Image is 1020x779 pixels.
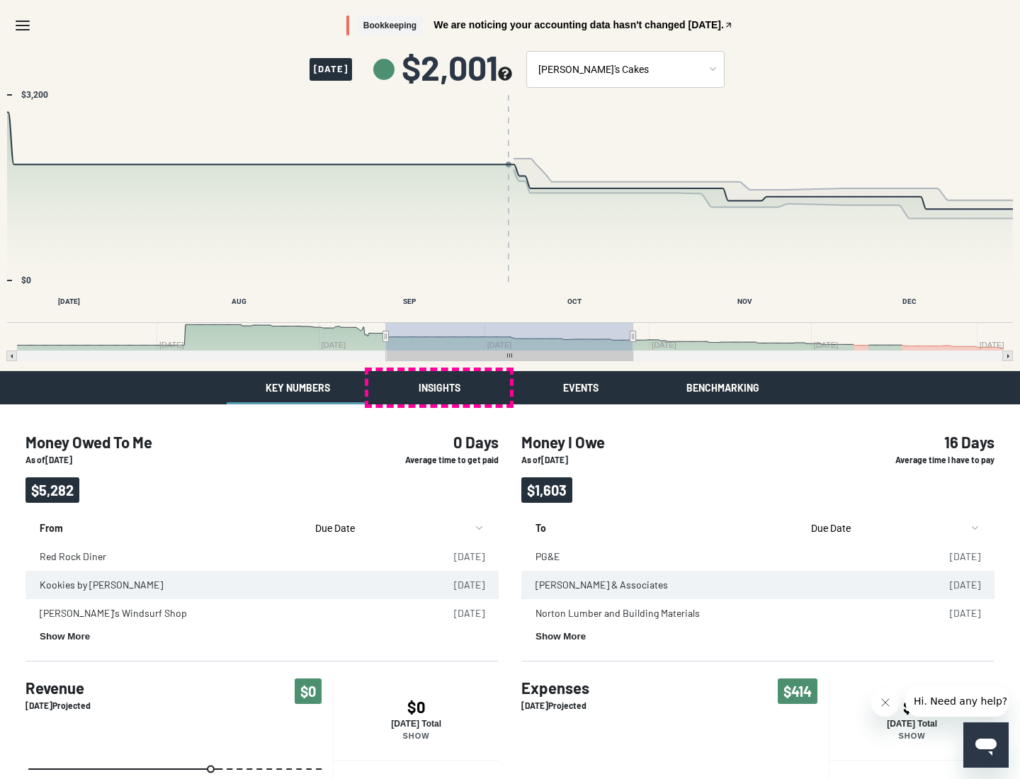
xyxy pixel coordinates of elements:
p: Show [829,732,994,740]
span: [DATE] [310,58,352,81]
td: [DATE] [419,599,499,627]
td: [PERSON_NAME] & Associates [521,571,915,599]
h4: $0 [334,698,499,716]
td: [DATE] [419,542,499,571]
p: Average time to get paid [344,454,499,466]
p: As of [DATE] [25,454,322,466]
button: BookkeepingWe are noticing your accounting data hasn't changed [DATE]. [346,16,733,36]
button: Insights [368,371,510,404]
button: $0[DATE] TotalShow [829,678,994,760]
h4: Revenue [25,678,91,697]
span: $5,282 [25,477,79,503]
text: NOV [737,297,752,305]
td: PG&E [521,542,915,571]
span: $0 [295,678,322,704]
text: [DATE] [980,341,1004,349]
p: [DATE] Total [334,719,499,729]
g: Past/Projected Data, series 1 of 3 with 30 data points. [26,766,324,772]
span: $1,603 [521,477,572,503]
iframe: Close message [871,688,900,717]
h4: Money I Owe [521,433,817,451]
iframe: Button to launch messaging window [963,722,1009,768]
p: [DATE] Projected [25,700,91,712]
td: Norton Lumber and Building Materials [521,599,915,627]
text: $0 [21,275,31,285]
button: sort by [805,514,980,542]
span: $414 [778,678,817,704]
td: Kookies by [PERSON_NAME] [25,571,419,599]
svg: Menu [14,17,31,34]
p: To [535,514,791,535]
td: [DATE] [915,571,994,599]
h4: $0 [829,698,994,716]
td: [DATE] [419,571,499,599]
text: SEP [403,297,416,305]
span: Bookkeeping [358,16,422,36]
button: sort by [310,514,484,542]
text: OCT [567,297,582,305]
td: [DATE] [915,542,994,571]
td: Red Rock Diner [25,542,419,571]
text: DEC [902,297,917,305]
text: $3,200 [21,90,48,100]
h4: Money Owed To Me [25,433,322,451]
button: Benchmarking [652,371,793,404]
button: see more about your cashflow projection [498,67,512,83]
span: We are noticing your accounting data hasn't changed [DATE]. [433,20,724,30]
p: Show [334,732,499,740]
iframe: Message from company [905,686,1009,717]
button: Show More [40,631,90,642]
p: Average time I have to pay [840,454,994,466]
path: Friday, Sep 19, 2025, 0. Past/Projected Data. [208,766,214,772]
span: $2,001 [402,50,512,84]
text: AUG [232,297,246,305]
button: Key Numbers [227,371,368,404]
button: Show More [535,631,586,642]
text: [DATE] [58,297,80,305]
p: [DATE] Total [829,719,994,729]
p: From [40,514,295,535]
button: Events [510,371,652,404]
p: As of [DATE] [521,454,817,466]
button: $0[DATE] TotalShow [333,678,499,760]
td: [DATE] [915,599,994,627]
h4: Expenses [521,678,589,697]
h4: 0 Days [344,433,499,451]
p: [DATE] Projected [521,700,589,712]
h4: 16 Days [840,433,994,451]
td: [PERSON_NAME]'s Windsurf Shop [25,599,419,627]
